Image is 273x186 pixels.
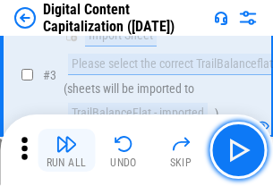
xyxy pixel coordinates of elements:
[38,129,95,172] button: Run All
[68,103,208,124] div: TrailBalanceFlat - imported
[170,157,192,168] div: Skip
[43,1,207,35] div: Digital Content Capitalization ([DATE])
[237,7,259,29] img: Settings menu
[170,133,192,155] img: Skip
[224,136,252,165] img: Main button
[95,129,152,172] button: Undo
[43,68,56,82] span: # 3
[85,25,157,46] div: Import Sheet
[113,133,134,155] img: Undo
[110,157,137,168] div: Undo
[14,7,36,29] img: Back
[55,133,77,155] img: Run All
[152,129,209,172] button: Skip
[47,157,87,168] div: Run All
[214,11,228,25] img: Support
